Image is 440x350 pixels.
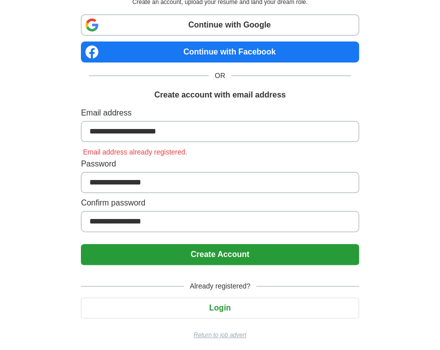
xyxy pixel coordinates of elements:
[154,89,286,101] h1: Create account with email address
[81,14,359,35] a: Continue with Google
[81,158,359,170] label: Password
[81,107,359,119] label: Email address
[184,281,256,291] span: Already registered?
[81,303,359,312] a: Login
[209,70,231,81] span: OR
[81,244,359,265] button: Create Account
[81,148,189,156] span: Email address already registered.
[81,41,359,62] a: Continue with Facebook
[81,197,359,209] label: Confirm password
[81,297,359,318] button: Login
[81,330,359,339] a: Return to job advert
